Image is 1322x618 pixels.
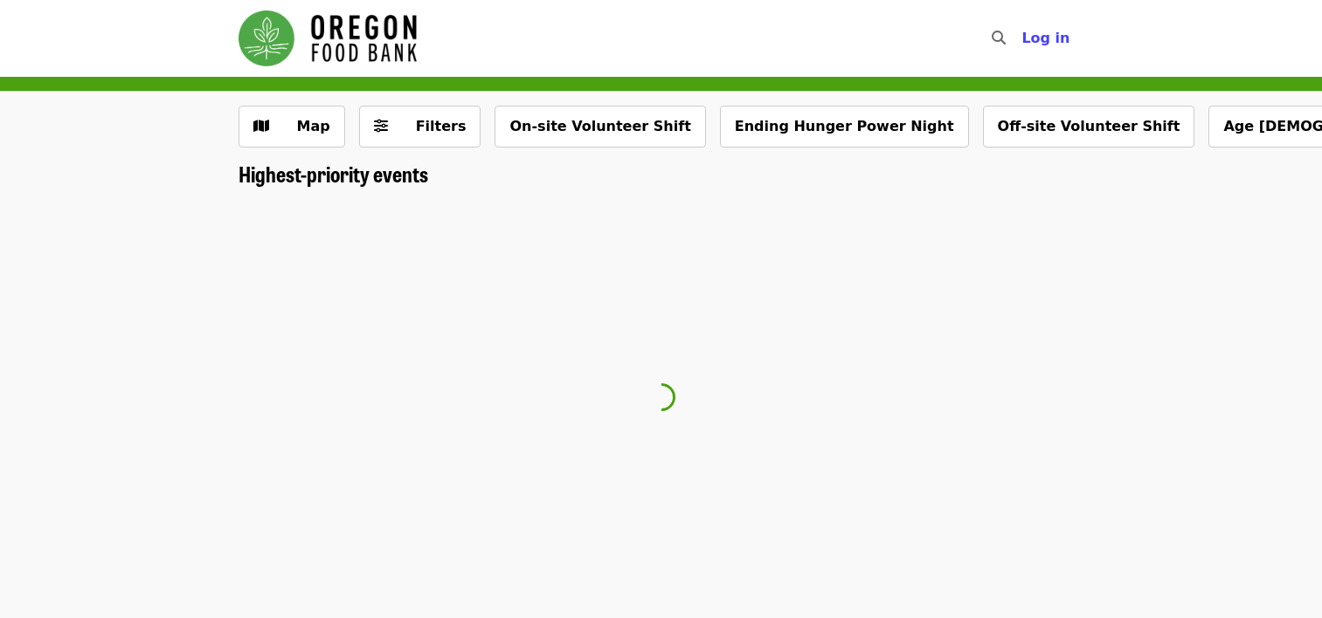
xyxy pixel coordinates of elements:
span: Log in [1021,30,1069,46]
button: Show map view [239,106,345,148]
span: Highest-priority events [239,158,428,189]
i: search icon [992,30,1006,46]
button: On-site Volunteer Shift [495,106,705,148]
i: map icon [253,118,269,134]
img: Oregon Food Bank - Home [239,10,417,66]
i: sliders-h icon [374,118,388,134]
span: Map [297,118,330,134]
button: Filters (0 selected) [359,106,481,148]
input: Search [1016,17,1030,59]
a: Highest-priority events [239,161,428,187]
div: Highest-priority events [225,161,1098,187]
button: Off-site Volunteer Shift [983,106,1195,148]
button: Ending Hunger Power Night [720,106,969,148]
span: Filters [416,118,467,134]
button: Log in [1007,21,1083,56]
